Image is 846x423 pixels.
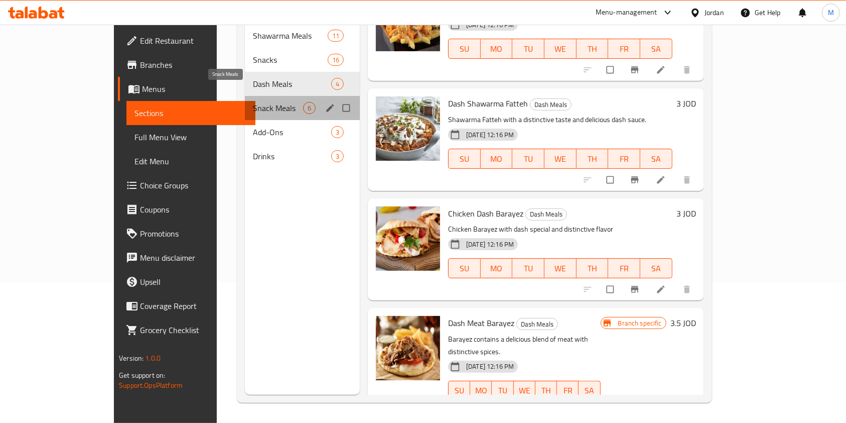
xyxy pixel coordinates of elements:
div: items [331,78,344,90]
span: FR [612,42,636,56]
span: Dash Meals [253,78,331,90]
span: Dash Meals [530,99,571,111]
span: TU [516,152,540,166]
span: Shawarma Meals [253,30,327,42]
span: FR [612,152,636,166]
span: 11 [328,31,343,41]
span: [DATE] 12:16 PM [462,362,518,371]
button: SA [579,381,600,401]
span: 16 [328,55,343,65]
span: WE [548,42,573,56]
button: FR [608,258,640,278]
div: Shawarma Meals11 [245,24,360,48]
span: TH [581,152,605,166]
span: MO [485,42,509,56]
button: delete [676,278,700,300]
div: Drinks3 [245,144,360,168]
button: WE [514,381,535,401]
button: delete [676,59,700,81]
span: SU [453,42,477,56]
span: Dash Shawarma Fatteh [448,96,528,111]
span: M [828,7,834,18]
nav: Menu sections [245,20,360,172]
span: 3 [332,152,343,161]
button: TH [577,258,609,278]
span: Select to update [601,170,622,189]
h6: 3.5 JOD [670,316,696,330]
span: SA [583,383,596,398]
span: Upsell [140,276,247,288]
span: Full Menu View [134,131,247,143]
span: Dash Meat Barayez [448,315,514,331]
div: Menu-management [596,7,657,19]
span: Select to update [601,60,622,79]
a: Edit menu item [656,65,668,75]
a: Edit Restaurant [118,29,255,53]
button: Branch-specific-item [624,169,648,191]
button: WE [544,39,577,59]
button: SU [448,258,481,278]
button: SU [448,149,481,169]
button: MO [481,258,513,278]
h6: 3 JOD [676,96,696,111]
span: TU [516,261,540,276]
a: Promotions [118,222,255,246]
button: FR [557,381,579,401]
button: SU [448,381,470,401]
span: WE [518,383,531,398]
button: SA [640,149,672,169]
img: Dash Shawarma Fatteh [376,96,440,161]
span: Edit Menu [134,155,247,167]
span: Snacks [253,54,327,66]
span: SA [644,261,668,276]
div: items [331,126,344,138]
a: Coupons [118,197,255,222]
a: Support.OpsPlatform [119,379,183,392]
button: MO [481,39,513,59]
span: Sections [134,107,247,119]
span: Version: [119,352,144,365]
span: TH [539,383,553,398]
span: Chicken Dash Barayez [448,206,523,221]
a: Edit menu item [656,175,668,185]
span: Edit Restaurant [140,35,247,47]
a: Choice Groups [118,173,255,197]
button: MO [481,149,513,169]
a: Menus [118,77,255,101]
span: Menu disclaimer [140,252,247,264]
span: Promotions [140,228,247,240]
button: SA [640,39,672,59]
span: [DATE] 12:16 PM [462,240,518,249]
span: Grocery Checklist [140,324,247,336]
span: WE [548,152,573,166]
button: SA [640,258,672,278]
span: TH [581,261,605,276]
span: SU [453,261,477,276]
a: Edit Menu [126,149,255,173]
span: TU [496,383,509,398]
button: SU [448,39,481,59]
div: Snacks16 [245,48,360,72]
button: TH [577,39,609,59]
button: TU [492,381,513,401]
span: TH [581,42,605,56]
span: 4 [332,79,343,89]
span: Get support on: [119,369,165,382]
span: Dash Meals [526,208,567,220]
button: TU [512,39,544,59]
span: 3 [332,128,343,137]
span: SA [644,152,668,166]
button: Branch-specific-item [624,59,648,81]
span: Coupons [140,203,247,216]
div: Dash Meals [516,318,558,330]
img: Dash Meat Barayez [376,316,440,380]
div: Snack Meals6edit [245,96,360,120]
button: TH [577,149,609,169]
span: SU [453,152,477,166]
button: WE [544,149,577,169]
div: Jordan [704,7,724,18]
